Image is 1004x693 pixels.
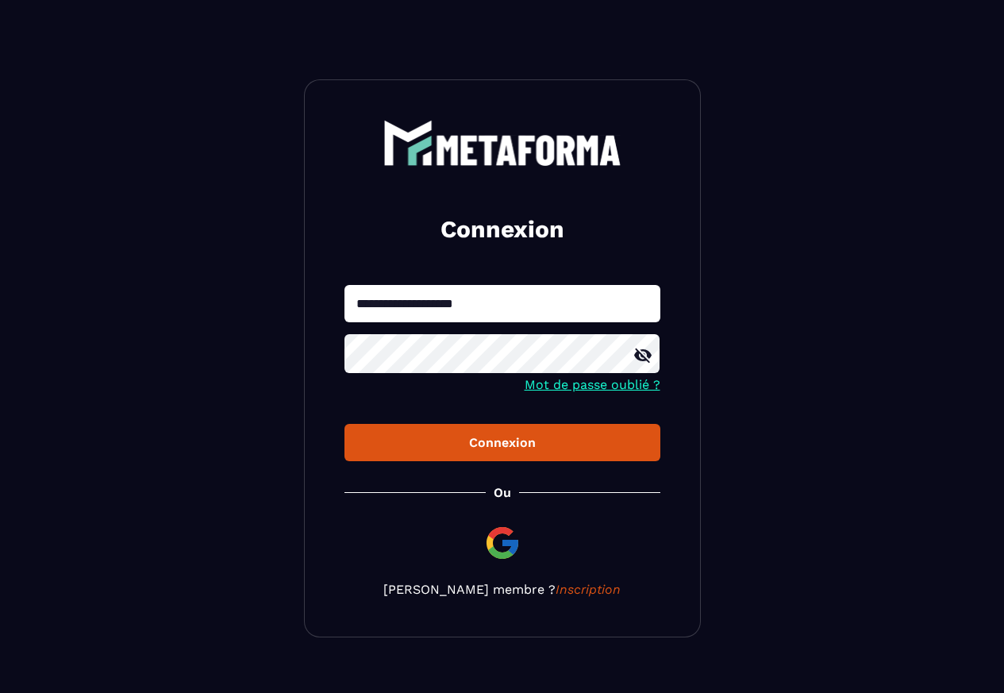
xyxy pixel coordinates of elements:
button: Connexion [344,424,660,461]
a: logo [344,120,660,166]
p: Ou [494,485,511,500]
img: logo [383,120,621,166]
img: google [483,524,521,562]
h2: Connexion [364,214,641,245]
p: [PERSON_NAME] membre ? [344,582,660,597]
a: Mot de passe oublié ? [525,377,660,392]
div: Connexion [357,435,648,450]
a: Inscription [556,582,621,597]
